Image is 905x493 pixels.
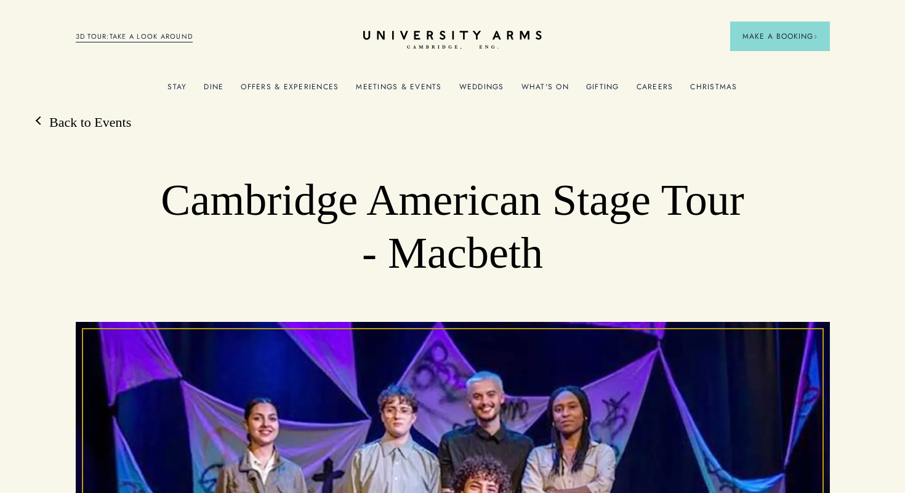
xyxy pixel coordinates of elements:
a: Careers [637,82,674,98]
button: Make a BookingArrow icon [730,22,830,51]
a: What's On [521,82,569,98]
a: Meetings & Events [356,82,441,98]
a: Gifting [586,82,619,98]
a: Christmas [690,82,737,98]
a: Offers & Experiences [241,82,339,98]
h1: Cambridge American Stage Tour - Macbeth [151,174,754,279]
a: Weddings [459,82,504,98]
img: Arrow icon [813,34,818,39]
a: Back to Events [37,113,131,132]
a: Home [363,31,542,50]
a: Dine [204,82,223,98]
a: 3D TOUR:TAKE A LOOK AROUND [76,31,193,42]
span: Make a Booking [742,31,818,42]
a: Stay [167,82,187,98]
